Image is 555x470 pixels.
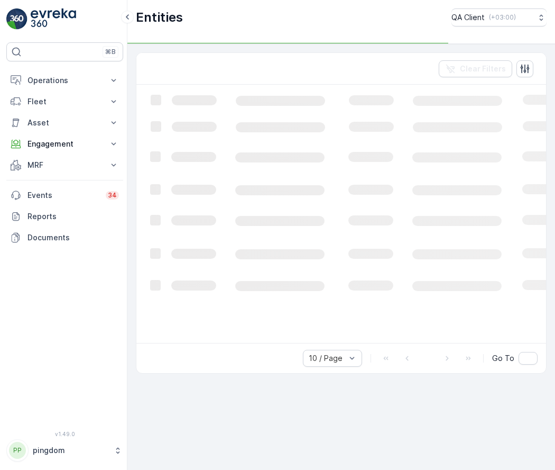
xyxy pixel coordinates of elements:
[6,133,123,155] button: Engagement
[439,60,512,77] button: Clear Filters
[6,155,123,176] button: MRF
[27,96,102,107] p: Fleet
[6,227,123,248] a: Documents
[27,160,102,170] p: MRF
[489,13,516,22] p: ( +03:00 )
[6,439,123,462] button: PPpingdom
[136,9,183,26] p: Entities
[6,206,123,227] a: Reports
[6,8,27,30] img: logo
[33,445,108,456] p: pingdom
[6,70,123,91] button: Operations
[27,75,102,86] p: Operations
[27,232,119,243] p: Documents
[6,185,123,206] a: Events34
[27,211,119,222] p: Reports
[460,64,506,74] p: Clear Filters
[6,431,123,437] span: v 1.49.0
[108,191,117,200] p: 34
[27,118,102,128] p: Asset
[451,12,485,23] p: QA Client
[27,190,99,201] p: Events
[9,442,26,459] div: PP
[6,91,123,112] button: Fleet
[31,8,76,30] img: logo_light-DOdMpM7g.png
[6,112,123,133] button: Asset
[492,353,514,364] span: Go To
[105,48,116,56] p: ⌘B
[27,139,102,149] p: Engagement
[451,8,547,26] button: QA Client(+03:00)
